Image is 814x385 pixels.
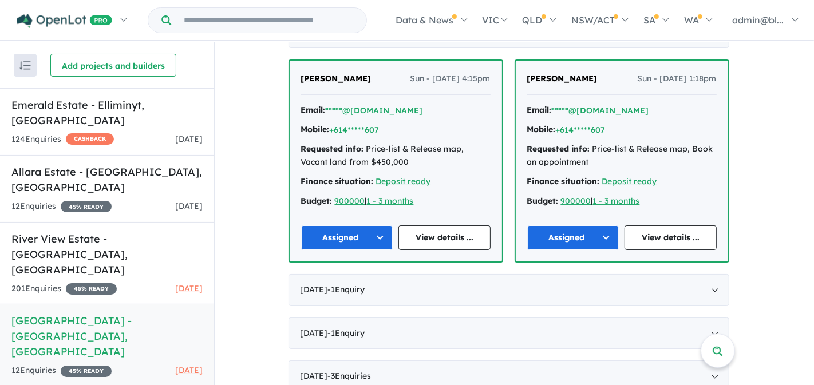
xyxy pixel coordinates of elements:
[301,72,372,86] a: [PERSON_NAME]
[328,284,365,295] span: - 1 Enquir y
[301,144,364,154] strong: Requested info:
[527,124,556,134] strong: Mobile:
[11,133,114,146] div: 124 Enquir ies
[328,328,365,338] span: - 1 Enquir y
[335,196,365,206] a: 900000
[301,105,326,115] strong: Email:
[19,61,31,70] img: sort.svg
[61,366,112,377] span: 45 % READY
[625,225,717,250] a: View details ...
[11,282,117,296] div: 201 Enquir ies
[398,225,491,250] a: View details ...
[66,133,114,145] span: CASHBACK
[301,142,491,170] div: Price-list & Release map, Vacant land from $450,000
[289,274,729,306] div: [DATE]
[410,72,491,86] span: Sun - [DATE] 4:15pm
[11,364,112,378] div: 12 Enquir ies
[527,72,598,86] a: [PERSON_NAME]
[301,225,393,250] button: Assigned
[527,73,598,84] span: [PERSON_NAME]
[328,371,372,381] span: - 3 Enquir ies
[61,201,112,212] span: 45 % READY
[527,225,619,250] button: Assigned
[732,14,784,26] span: admin@bl...
[11,164,203,195] h5: Allara Estate - [GEOGRAPHIC_DATA] , [GEOGRAPHIC_DATA]
[367,196,414,206] a: 1 - 3 months
[66,283,117,295] span: 45 % READY
[301,124,330,134] strong: Mobile:
[301,196,333,206] strong: Budget:
[289,317,729,350] div: [DATE]
[527,176,600,186] strong: Finance situation:
[527,195,717,208] div: |
[527,105,552,115] strong: Email:
[50,54,176,77] button: Add projects and builders
[638,72,717,86] span: Sun - [DATE] 1:18pm
[593,196,640,206] a: 1 - 3 months
[301,195,491,208] div: |
[376,176,431,186] a: Deposit ready
[175,134,203,144] span: [DATE]
[602,176,657,186] a: Deposit ready
[11,313,203,359] h5: [GEOGRAPHIC_DATA] - [GEOGRAPHIC_DATA] , [GEOGRAPHIC_DATA]
[561,196,591,206] a: 900000
[17,14,112,28] img: Openlot PRO Logo White
[173,8,364,33] input: Try estate name, suburb, builder or developer
[527,142,717,170] div: Price-list & Release map, Book an appointment
[301,73,372,84] span: [PERSON_NAME]
[175,365,203,375] span: [DATE]
[527,196,559,206] strong: Budget:
[11,200,112,213] div: 12 Enquir ies
[11,97,203,128] h5: Emerald Estate - Elliminyt , [GEOGRAPHIC_DATA]
[301,176,374,186] strong: Finance situation:
[175,283,203,293] span: [DATE]
[11,231,203,277] h5: River View Estate - [GEOGRAPHIC_DATA] , [GEOGRAPHIC_DATA]
[527,144,590,154] strong: Requested info:
[175,201,203,211] span: [DATE]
